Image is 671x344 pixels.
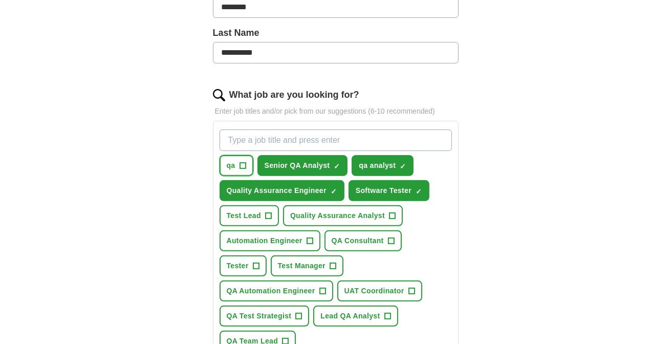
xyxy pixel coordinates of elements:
span: qa [227,160,235,171]
button: Test Lead [220,205,279,226]
span: ✓ [331,187,337,196]
button: Quality Assurance Engineer✓ [220,180,344,201]
input: Type a job title and press enter [220,130,452,151]
label: What job are you looking for? [229,88,359,102]
span: Test Lead [227,210,261,221]
span: Lead QA Analyst [320,311,380,321]
button: Automation Engineer [220,230,320,251]
p: Enter job titles and/or pick from our suggestions (6-10 recommended) [213,106,459,117]
button: UAT Coordinator [337,281,422,302]
span: Software Tester [356,185,412,196]
label: Last Name [213,26,459,40]
button: Tester [220,255,267,276]
span: Senior QA Analyst [265,160,330,171]
button: qa analyst✓ [352,155,414,176]
img: search.png [213,89,225,101]
span: ✓ [416,187,422,196]
span: QA Test Strategist [227,311,292,321]
span: Tester [227,261,249,271]
span: qa analyst [359,160,396,171]
span: Quality Assurance Analyst [290,210,385,221]
button: Quality Assurance Analyst [283,205,403,226]
button: Lead QA Analyst [313,306,398,327]
span: Test Manager [278,261,326,271]
button: QA Consultant [324,230,402,251]
button: Test Manager [271,255,343,276]
button: Software Tester✓ [349,180,429,201]
span: ✓ [400,162,406,170]
span: UAT Coordinator [344,286,404,296]
button: QA Automation Engineer [220,281,333,302]
span: QA Consultant [332,235,384,246]
span: Automation Engineer [227,235,302,246]
button: qa [220,155,253,176]
span: Quality Assurance Engineer [227,185,327,196]
button: QA Test Strategist [220,306,310,327]
button: Senior QA Analyst✓ [257,155,348,176]
span: QA Automation Engineer [227,286,315,296]
span: ✓ [334,162,340,170]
